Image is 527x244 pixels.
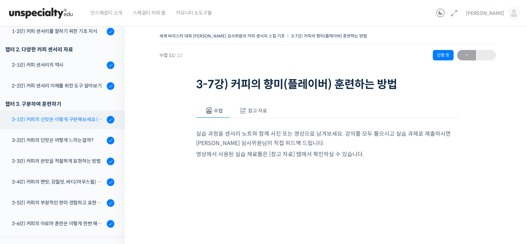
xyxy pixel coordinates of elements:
[159,33,285,39] a: 세계 바리스타 대회 [PERSON_NAME] 심사위원의 커피 센서리 스킬 기초
[107,197,115,202] span: 설정
[12,157,105,165] div: 3-3강) 커피의 쓴맛을 적절하게 표현하는 방법
[196,129,459,148] p: 실습 과정을 센서리 노트와 함께 사진 또는 영상으로 남겨보세요. 강의를 모두 들으시고 실습 과제로 제출하시면 [PERSON_NAME] 심사위원님이 직접 피드백 드립니다.
[89,186,133,204] a: 설정
[12,116,105,123] div: 3-1강) 커피의 신맛은 이렇게 구분해보세요 (시트릭산과 말릭산의 차이)
[248,108,267,114] span: 참고 자료
[174,52,183,58] span: / 22
[159,53,183,58] span: 수업 11
[63,197,72,203] span: 대화
[466,10,504,16] span: [PERSON_NAME]
[22,197,26,202] span: 홈
[12,178,105,186] div: 3-4강) 커피의 짠맛, 감칠맛, 바디(마우스필) 이해하고 표현하기
[5,45,114,54] div: 챕터 2. 다양한 커피 센서리 자료
[214,108,223,114] span: 수업
[12,27,105,35] div: 1-2강) 커피 센서리를 잘하기 위한 기초 지식
[291,33,367,39] a: 3-7강) 커피의 향미(플레이버) 훈련하는 방법
[12,220,105,227] div: 3-6강) 커피의 아로마 훈련은 이렇게 한번 해보세요
[457,51,476,60] span: ←
[433,50,454,60] div: 진행 중
[5,99,114,109] div: 챕터 3. 구분하여 훈련하기
[457,50,476,60] a: ←이전
[196,150,459,159] p: 영상에서 사용된 실습 재료들은 [참고 자료] 탭에서 확인하실 수 있습니다.
[12,61,105,69] div: 2-1강) 커피 센서리의 역사
[12,82,105,90] div: 2-2강) 커피 센서리 이해를 위한 도구 알아보기
[12,199,105,207] div: 3-5강) 커피의 부정적인 향미 경험하고 표현하기
[46,186,89,204] a: 대화
[2,186,46,204] a: 홈
[196,78,459,91] h1: 3-7강) 커피의 향미(플레이버) 훈련하는 방법
[12,136,105,144] div: 3-2강) 커피의 단맛은 어떻게 느끼는걸까?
